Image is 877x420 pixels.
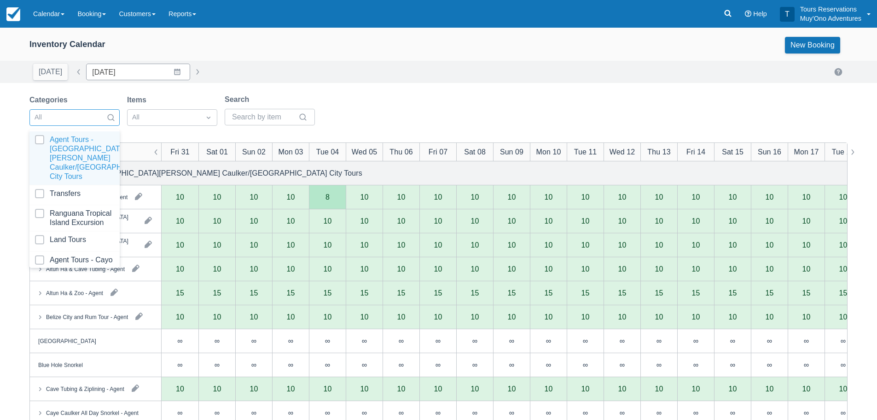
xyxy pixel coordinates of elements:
[618,385,627,392] div: 10
[360,265,369,272] div: 10
[841,361,846,368] div: ∞
[434,217,442,225] div: 10
[456,233,493,257] div: 10
[581,313,590,320] div: 10
[656,361,662,368] div: ∞
[692,385,700,392] div: 10
[545,385,553,392] div: 10
[127,95,150,106] label: Items
[324,289,332,296] div: 15
[325,193,330,201] div: 8
[508,289,516,296] div: 15
[729,265,737,272] div: 10
[509,409,514,416] div: ∞
[287,385,295,392] div: 10
[581,289,590,296] div: 15
[434,265,442,272] div: 10
[324,385,332,392] div: 10
[360,193,369,201] div: 10
[389,146,412,157] div: Thu 06
[215,361,220,368] div: ∞
[472,409,477,416] div: ∞
[581,385,590,392] div: 10
[235,233,272,257] div: 10
[780,7,795,22] div: T
[288,337,293,344] div: ∞
[800,5,861,14] p: Tours Reservations
[655,241,663,248] div: 10
[434,313,442,320] div: 10
[545,217,553,225] div: 10
[429,146,447,157] div: Fri 07
[272,209,309,233] div: 10
[309,329,346,353] div: ∞
[456,209,493,233] div: 10
[436,409,441,416] div: ∞
[360,289,369,296] div: 15
[436,337,441,344] div: ∞
[692,265,700,272] div: 10
[693,337,698,344] div: ∞
[288,361,293,368] div: ∞
[232,109,296,125] input: Search by item
[825,233,861,257] div: 10
[686,146,705,157] div: Fri 14
[692,193,700,201] div: 10
[567,329,604,353] div: ∞
[677,233,714,257] div: 10
[383,353,419,377] div: ∞
[176,217,184,225] div: 10
[399,337,404,344] div: ∞
[647,146,670,157] div: Thu 13
[287,193,295,201] div: 10
[399,409,404,416] div: ∞
[471,217,479,225] div: 10
[508,385,516,392] div: 10
[508,241,516,248] div: 10
[604,353,640,377] div: ∞
[655,289,663,296] div: 15
[758,146,781,157] div: Sun 16
[235,329,272,353] div: ∞
[250,217,258,225] div: 10
[618,265,627,272] div: 10
[206,146,228,157] div: Sat 01
[198,209,235,233] div: 10
[46,313,128,321] div: Belize City and Rum Tour - Agent
[471,313,479,320] div: 10
[766,241,774,248] div: 10
[397,313,406,320] div: 10
[618,193,627,201] div: 10
[251,337,256,344] div: ∞
[235,209,272,233] div: 10
[508,217,516,225] div: 10
[235,353,272,377] div: ∞
[839,241,848,248] div: 10
[471,241,479,248] div: 10
[162,209,198,233] div: 10
[546,361,551,368] div: ∞
[213,265,221,272] div: 10
[162,353,198,377] div: ∞
[383,233,419,257] div: 10
[802,241,811,248] div: 10
[176,265,184,272] div: 10
[839,217,848,225] div: 10
[730,361,735,368] div: ∞
[788,209,825,233] div: 10
[610,146,635,157] div: Wed 12
[176,385,184,392] div: 10
[567,353,604,377] div: ∞
[802,313,811,320] div: 10
[839,193,848,201] div: 10
[397,193,406,201] div: 10
[766,193,774,201] div: 10
[751,329,788,353] div: ∞
[397,289,406,296] div: 15
[434,385,442,392] div: 10
[177,337,182,344] div: ∞
[640,353,677,377] div: ∞
[729,241,737,248] div: 10
[841,337,846,344] div: ∞
[309,353,346,377] div: ∞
